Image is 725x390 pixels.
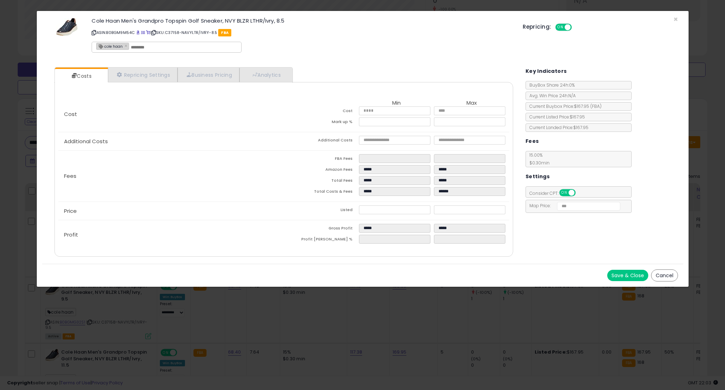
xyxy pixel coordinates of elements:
[58,111,284,117] p: Cost
[607,270,648,281] button: Save & Close
[560,190,569,196] span: ON
[239,68,292,82] a: Analytics
[571,24,582,30] span: OFF
[574,190,586,196] span: OFF
[284,224,359,235] td: Gross Profit
[284,205,359,216] td: Listed
[284,154,359,165] td: FBA Fees
[359,100,434,106] th: Min
[434,100,509,106] th: Max
[526,160,550,166] span: $0.30 min
[526,137,539,146] h5: Fees
[92,27,512,38] p: ASIN: B0BGM9M54C | SKU: C37158-NAVYLTR/IVRY-8.5
[526,152,550,166] span: 15.00 %
[523,24,551,30] h5: Repricing:
[574,103,602,109] span: $167.95
[526,190,585,196] span: Consider CPT:
[526,82,575,88] span: BuyBox Share 24h: 0%
[556,24,565,30] span: ON
[58,139,284,144] p: Additional Costs
[97,43,123,49] span: cole haan
[284,106,359,117] td: Cost
[58,232,284,238] p: Profit
[284,117,359,128] td: Mark up %
[58,173,284,179] p: Fees
[55,69,107,83] a: Costs
[284,176,359,187] td: Total Fees
[526,114,585,120] span: Current Listed Price: $167.95
[590,103,602,109] span: ( FBA )
[526,172,550,181] h5: Settings
[124,42,129,49] a: ×
[92,18,512,23] h3: Cole Haan Men's Grandpro Topspin Golf Sneaker, NVY BLZR LTHR/Ivry, 8.5
[58,208,284,214] p: Price
[673,14,678,24] span: ×
[526,93,576,99] span: Avg. Win Price 24h: N/A
[526,203,620,209] span: Map Price:
[284,136,359,147] td: Additional Costs
[284,187,359,198] td: Total Costs & Fees
[284,165,359,176] td: Amazon Fees
[284,235,359,246] td: Profit [PERSON_NAME] %
[526,67,567,76] h5: Key Indicators
[56,18,77,36] img: 41t8qbHVhrL._SL60_.jpg
[526,124,588,130] span: Current Landed Price: $167.95
[146,30,150,35] a: Your listing only
[108,68,178,82] a: Repricing Settings
[178,68,239,82] a: Business Pricing
[526,103,602,109] span: Current Buybox Price:
[141,30,145,35] a: All offer listings
[218,29,231,36] span: FBA
[136,30,140,35] a: BuyBox page
[651,269,678,281] button: Cancel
